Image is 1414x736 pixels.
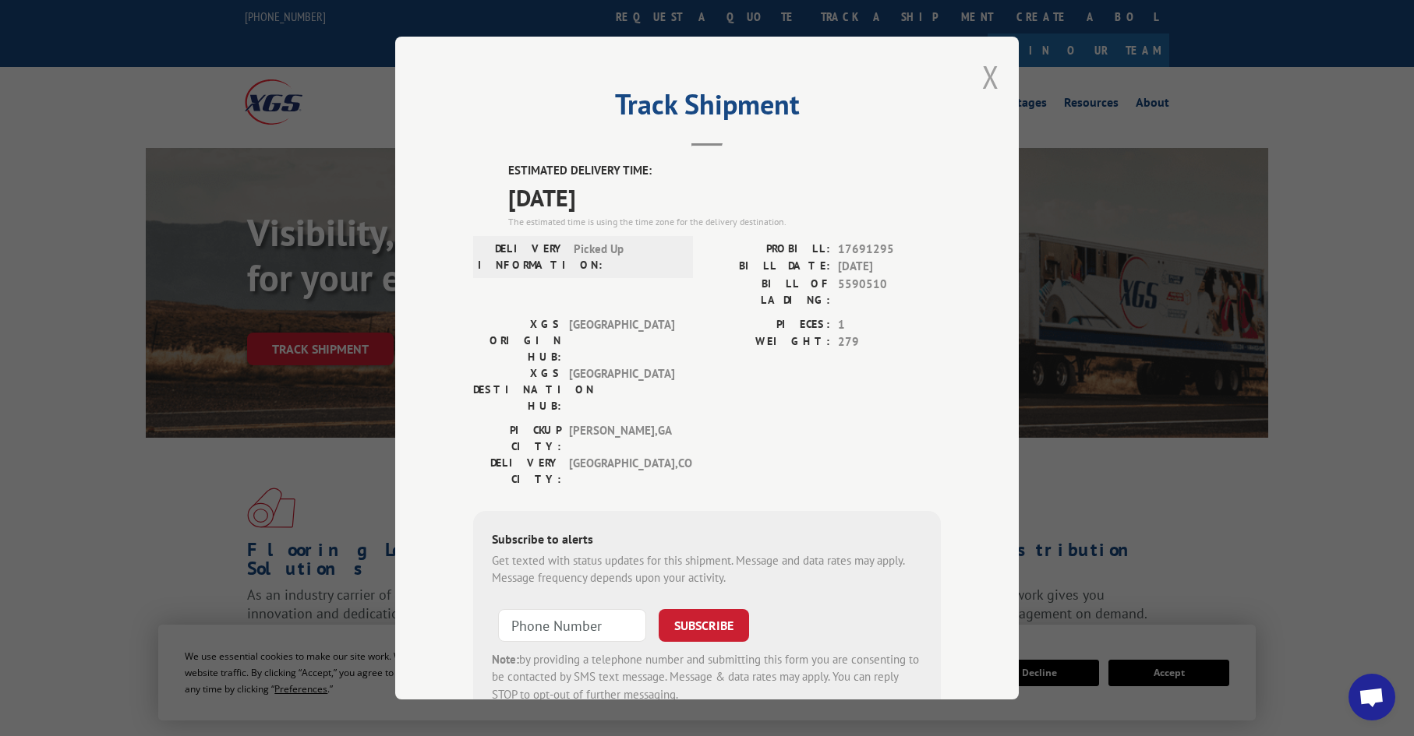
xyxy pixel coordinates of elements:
span: 279 [838,333,941,351]
span: [GEOGRAPHIC_DATA] , CO [569,455,674,488]
label: BILL OF LADING: [707,276,830,308]
div: Get texted with status updates for this shipment. Message and data rates may apply. Message frequ... [492,552,922,587]
span: 1 [838,316,941,334]
div: by providing a telephone number and submitting this form you are consenting to be contacted by SM... [492,651,922,704]
label: XGS ORIGIN HUB: [473,316,561,365]
label: WEIGHT: [707,333,830,351]
span: 5590510 [838,276,941,308]
span: Picked Up [574,241,679,273]
label: ESTIMATED DELIVERY TIME: [508,162,941,180]
span: [PERSON_NAME] , GA [569,422,674,455]
span: [DATE] [838,258,941,276]
label: DELIVERY CITY: [473,455,561,488]
div: Open chat [1349,674,1395,720]
label: XGS DESTINATION HUB: [473,365,561,414]
label: PICKUP CITY: [473,422,561,455]
span: [GEOGRAPHIC_DATA] [569,365,674,414]
button: SUBSCRIBE [659,609,749,642]
label: PIECES: [707,316,830,334]
h2: Track Shipment [473,93,941,123]
label: PROBILL: [707,241,830,259]
div: Subscribe to alerts [492,530,922,552]
button: Close modal [982,56,999,97]
label: DELIVERY INFORMATION: [478,241,566,273]
label: BILL DATE: [707,258,830,276]
span: 17691295 [838,241,941,259]
strong: Note: [492,652,519,667]
div: The estimated time is using the time zone for the delivery destination. [508,215,941,229]
span: [DATE] [508,180,941,215]
span: [GEOGRAPHIC_DATA] [569,316,674,365]
input: Phone Number [498,609,646,642]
